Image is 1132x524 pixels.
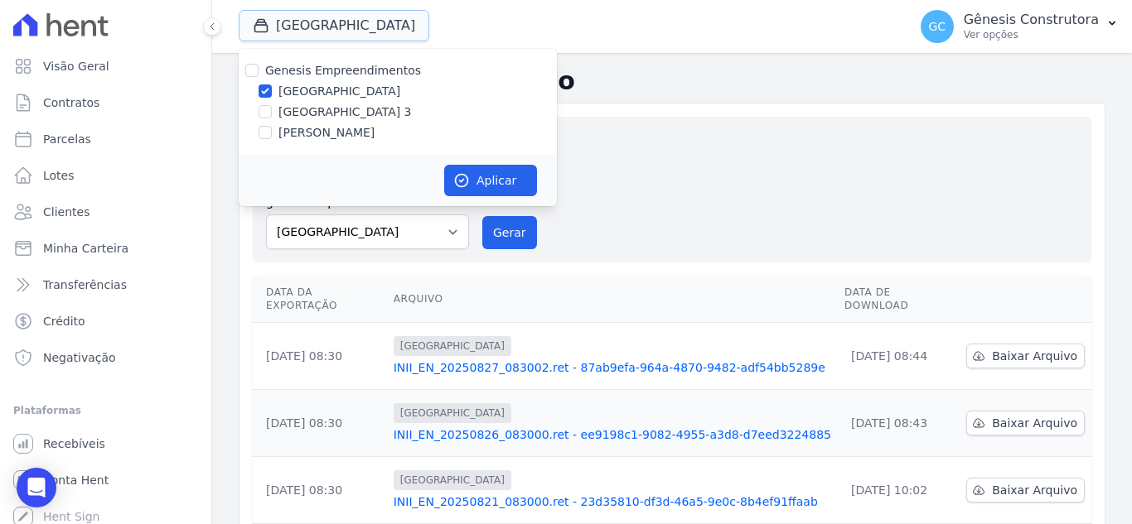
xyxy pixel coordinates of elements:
[7,427,205,460] a: Recebíveis
[7,123,205,156] a: Parcelas
[278,103,412,121] label: [GEOGRAPHIC_DATA] 3
[43,472,109,488] span: Conta Hent
[838,390,960,457] td: [DATE] 08:43
[928,21,946,32] span: GC
[482,216,537,249] button: Gerar
[43,435,105,452] span: Recebíveis
[394,403,511,423] span: [GEOGRAPHIC_DATA]
[394,470,511,490] span: [GEOGRAPHIC_DATA]
[253,390,387,457] td: [DATE] 08:30
[7,195,205,228] a: Clientes
[239,10,429,41] button: [GEOGRAPHIC_DATA]
[43,204,89,220] span: Clientes
[17,468,56,507] div: Open Intercom Messenger
[838,457,960,524] td: [DATE] 10:02
[265,64,421,77] label: Genesis Empreendimentos
[838,276,960,323] th: Data de Download
[43,167,75,184] span: Lotes
[964,12,1099,28] p: Gênesis Construtora
[394,426,831,443] a: INII_EN_20250826_083000.ret - ee9198c1-9082-4955-a3d8-d7eed3224885
[966,411,1085,435] a: Baixar Arquivo
[7,159,205,192] a: Lotes
[43,94,99,111] span: Contratos
[907,3,1132,50] button: GC Gênesis Construtora Ver opções
[444,165,537,196] button: Aplicar
[43,131,91,147] span: Parcelas
[7,341,205,374] a: Negativação
[43,58,109,75] span: Visão Geral
[966,344,1085,368] a: Baixar Arquivo
[992,415,1077,431] span: Baixar Arquivo
[394,359,831,376] a: INII_EN_20250827_083002.ret - 87ab9efa-964a-4870-9482-adf54bb5289e
[43,313,85,329] span: Crédito
[13,401,198,421] div: Plataformas
[394,493,831,510] a: INII_EN_20250821_083000.ret - 23d35810-df3d-46a5-9e0c-8b4ef91ffaab
[992,348,1077,364] span: Baixar Arquivo
[43,276,127,293] span: Transferências
[43,349,116,366] span: Negativação
[387,276,838,323] th: Arquivo
[992,482,1077,498] span: Baixar Arquivo
[43,240,128,257] span: Minha Carteira
[253,276,387,323] th: Data da Exportação
[239,66,1105,96] h2: Exportações de Retorno
[838,323,960,390] td: [DATE] 08:44
[278,124,375,142] label: [PERSON_NAME]
[964,28,1099,41] p: Ver opções
[394,336,511,356] span: [GEOGRAPHIC_DATA]
[7,232,205,265] a: Minha Carteira
[966,478,1085,502] a: Baixar Arquivo
[7,50,205,83] a: Visão Geral
[7,268,205,301] a: Transferências
[253,457,387,524] td: [DATE] 08:30
[7,464,205,497] a: Conta Hent
[278,83,400,100] label: [GEOGRAPHIC_DATA]
[253,323,387,390] td: [DATE] 08:30
[7,305,205,338] a: Crédito
[7,86,205,119] a: Contratos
